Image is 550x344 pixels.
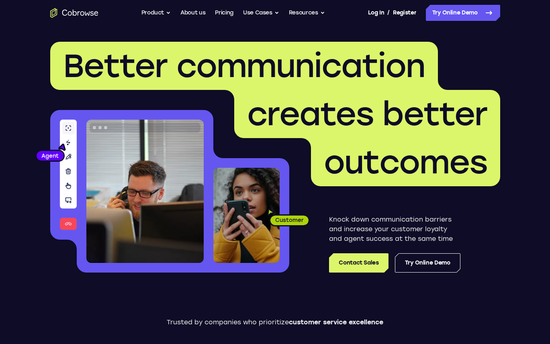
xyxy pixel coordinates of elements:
span: outcomes [324,143,487,181]
a: Log In [368,5,384,21]
img: A customer support agent talking on the phone [86,120,204,263]
img: A customer holding their phone [213,168,280,263]
a: Register [393,5,416,21]
a: Try Online Demo [426,5,500,21]
span: / [387,8,390,18]
p: Knock down communication barriers and increase your customer loyalty and agent success at the sam... [329,215,460,244]
span: customer service excellence [289,318,383,326]
span: creates better [247,95,487,133]
span: Better communication [63,47,425,85]
a: About us [180,5,205,21]
a: Contact Sales [329,253,388,273]
a: Go to the home page [50,8,98,18]
button: Product [141,5,171,21]
a: Try Online Demo [395,253,460,273]
button: Resources [289,5,325,21]
button: Use Cases [243,5,279,21]
a: Pricing [215,5,233,21]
